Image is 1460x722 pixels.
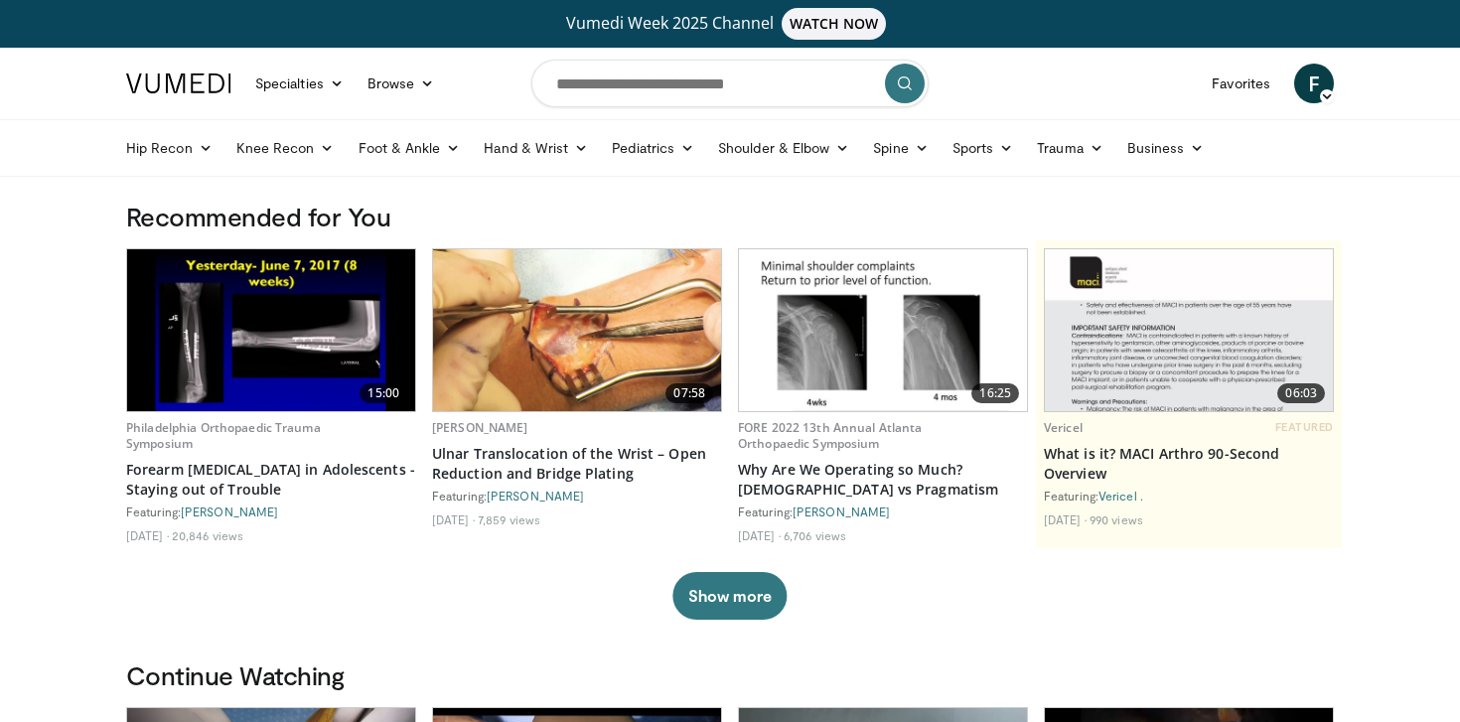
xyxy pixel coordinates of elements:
[738,504,1028,519] div: Featuring:
[738,527,781,543] li: [DATE]
[1044,511,1087,527] li: [DATE]
[1090,511,1143,527] li: 990 views
[126,504,416,519] div: Featuring:
[1044,444,1334,484] a: What is it? MACI Arthro 90-Second Overview
[432,488,722,504] div: Featuring:
[531,60,929,107] input: Search topics, interventions
[784,527,846,543] li: 6,706 views
[793,505,890,518] a: [PERSON_NAME]
[433,249,721,411] a: 07:58
[1045,249,1333,411] a: 06:03
[672,572,787,620] button: Show more
[971,383,1019,403] span: 16:25
[360,383,407,403] span: 15:00
[356,64,447,103] a: Browse
[432,419,528,436] a: [PERSON_NAME]
[478,511,540,527] li: 7,859 views
[224,128,347,168] a: Knee Recon
[126,527,169,543] li: [DATE]
[1294,64,1334,103] a: F
[126,201,1334,232] h3: Recommended for You
[739,249,1027,411] img: 99079dcb-b67f-40ef-8516-3995f3d1d7db.620x360_q85_upscale.jpg
[1044,419,1083,436] a: Vericel
[487,489,584,503] a: [PERSON_NAME]
[243,64,356,103] a: Specialties
[114,128,224,168] a: Hip Recon
[1025,128,1115,168] a: Trauma
[600,128,706,168] a: Pediatrics
[782,8,887,40] span: WATCH NOW
[1115,128,1217,168] a: Business
[739,249,1027,411] a: 16:25
[127,249,415,411] img: 25619031-145e-4c60-a054-82f5ddb5a1ab.620x360_q85_upscale.jpg
[738,460,1028,500] a: Why Are We Operating so Much? [DEMOGRAPHIC_DATA] vs Pragmatism
[126,460,416,500] a: Forearm [MEDICAL_DATA] in Adolescents - Staying out of Trouble
[181,505,278,518] a: [PERSON_NAME]
[172,527,243,543] li: 20,846 views
[1277,383,1325,403] span: 06:03
[432,511,475,527] li: [DATE]
[1275,420,1334,434] span: FEATURED
[1200,64,1282,103] a: Favorites
[433,249,721,411] img: 80c898ec-831a-42b7-be05-3ed5b3dfa407.620x360_q85_upscale.jpg
[126,73,231,93] img: VuMedi Logo
[1098,489,1143,503] a: Vericel .
[1045,249,1333,411] img: aa6cc8ed-3dbf-4b6a-8d82-4a06f68b6688.620x360_q85_upscale.jpg
[472,128,600,168] a: Hand & Wrist
[432,444,722,484] a: Ulnar Translocation of the Wrist – Open Reduction and Bridge Plating
[347,128,473,168] a: Foot & Ankle
[665,383,713,403] span: 07:58
[706,128,861,168] a: Shoulder & Elbow
[1044,488,1334,504] div: Featuring:
[941,128,1026,168] a: Sports
[126,419,321,452] a: Philadelphia Orthopaedic Trauma Symposium
[738,419,922,452] a: FORE 2022 13th Annual Atlanta Orthopaedic Symposium
[129,8,1331,40] a: Vumedi Week 2025 ChannelWATCH NOW
[127,249,415,411] a: 15:00
[126,659,1334,691] h3: Continue Watching
[861,128,940,168] a: Spine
